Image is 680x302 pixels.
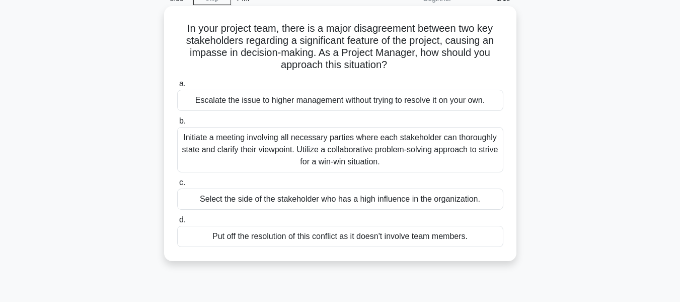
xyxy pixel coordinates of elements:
span: c. [179,178,185,187]
span: b. [179,116,186,125]
span: d. [179,215,186,224]
span: a. [179,79,186,88]
div: Put off the resolution of this conflict as it doesn't involve team members. [177,226,503,247]
div: Select the side of the stakeholder who has a high influence in the organization. [177,189,503,210]
div: Initiate a meeting involving all necessary parties where each stakeholder can thoroughly state an... [177,127,503,172]
div: Escalate the issue to higher management without trying to resolve it on your own. [177,90,503,111]
h5: In your project team, there is a major disagreement between two key stakeholders regarding a sign... [176,22,504,72]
